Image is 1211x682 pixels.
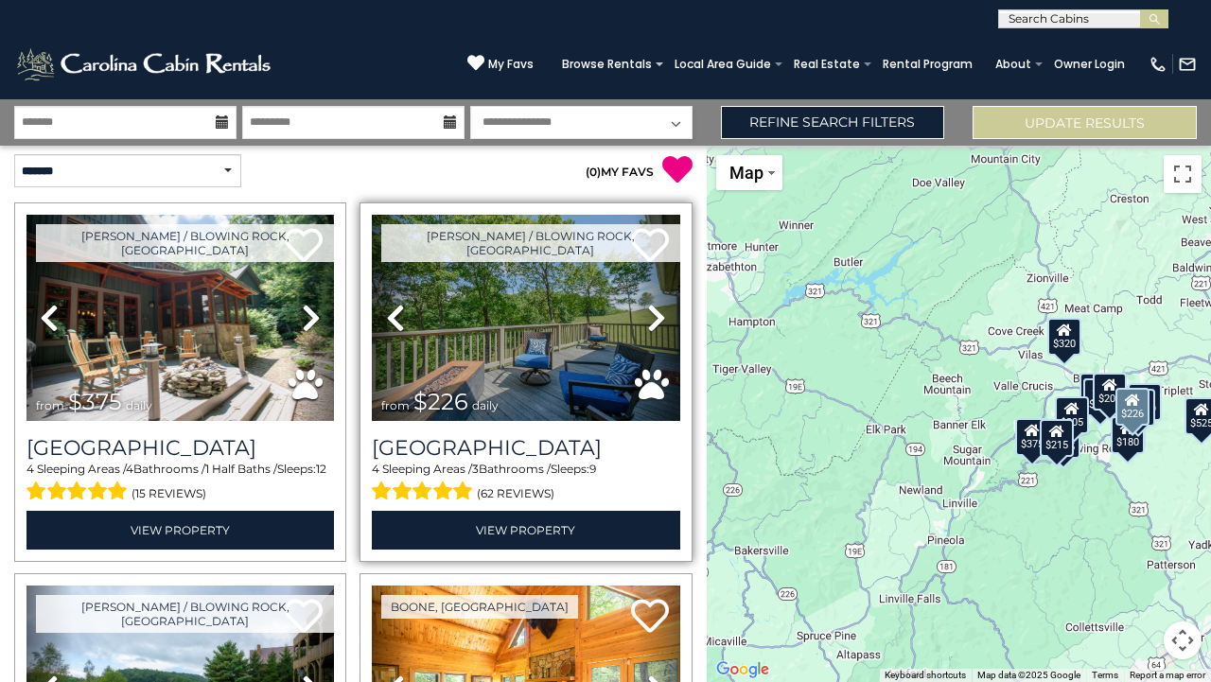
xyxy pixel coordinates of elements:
h3: Majestic Mountain Hideaway [372,435,679,461]
a: [PERSON_NAME] / Blowing Rock, [GEOGRAPHIC_DATA] [381,224,679,262]
span: ( ) [586,165,601,179]
a: Terms (opens in new tab) [1092,670,1118,680]
div: $180 [1111,416,1145,454]
button: Keyboard shortcuts [885,669,966,682]
span: Map [729,163,763,183]
span: 0 [589,165,597,179]
div: $260 [1079,373,1114,411]
div: $275 [1046,420,1080,458]
div: $250 [1083,378,1117,416]
a: Real Estate [784,51,869,78]
a: [GEOGRAPHIC_DATA] [26,435,334,461]
span: from [381,398,410,412]
a: Report a map error [1130,670,1205,680]
div: Sleeping Areas / Bathrooms / Sleeps: [26,461,334,506]
span: 3 [472,462,479,476]
a: Refine Search Filters [721,106,945,139]
a: Add to favorites [631,597,669,638]
span: 4 [26,462,34,476]
button: Update Results [973,106,1197,139]
span: $375 [68,388,122,415]
h3: Mountain Song Lodge [26,435,334,461]
span: 12 [316,462,326,476]
button: Toggle fullscreen view [1164,155,1202,193]
button: Map camera controls [1164,621,1202,659]
button: Change map style [716,155,782,190]
span: Map data ©2025 Google [977,670,1080,680]
a: [GEOGRAPHIC_DATA] [372,435,679,461]
div: $285 [1121,388,1155,426]
a: My Favs [467,54,534,74]
div: $375 [1015,417,1049,455]
img: mail-regular-white.png [1178,55,1197,74]
a: [PERSON_NAME] / Blowing Rock, [GEOGRAPHIC_DATA] [36,224,334,262]
span: daily [126,398,152,412]
div: $205 [1055,396,1089,434]
a: Browse Rentals [553,51,661,78]
span: (15 reviews) [132,481,206,506]
a: Open this area in Google Maps (opens a new window) [711,657,774,682]
span: 9 [589,462,596,476]
span: (62 reviews) [477,481,554,506]
span: daily [472,398,499,412]
a: Boone, [GEOGRAPHIC_DATA] [381,595,578,619]
img: thumbnail_163262607.jpeg [372,215,679,421]
img: Google [711,657,774,682]
div: $259 [1128,383,1162,421]
img: phone-regular-white.png [1149,55,1167,74]
div: $200 [1093,373,1127,411]
div: $320 [1047,317,1081,355]
span: 1 Half Baths / [205,462,277,476]
a: View Property [372,511,679,550]
a: View Property [26,511,334,550]
div: $226 [1116,388,1150,426]
span: My Favs [488,56,534,73]
a: Local Area Guide [665,51,781,78]
img: thumbnail_163269158.jpeg [26,215,334,421]
div: $215 [1041,418,1075,456]
a: [PERSON_NAME] / Blowing Rock, [GEOGRAPHIC_DATA] [36,595,334,633]
span: $226 [413,388,468,415]
span: 4 [126,462,133,476]
img: White-1-2.png [14,45,276,83]
div: $195 [1083,377,1117,415]
a: (0)MY FAVS [586,165,654,179]
div: Sleeping Areas / Bathrooms / Sleeps: [372,461,679,506]
span: from [36,398,64,412]
a: Owner Login [1044,51,1134,78]
span: 4 [372,462,379,476]
a: About [986,51,1041,78]
a: Rental Program [873,51,982,78]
